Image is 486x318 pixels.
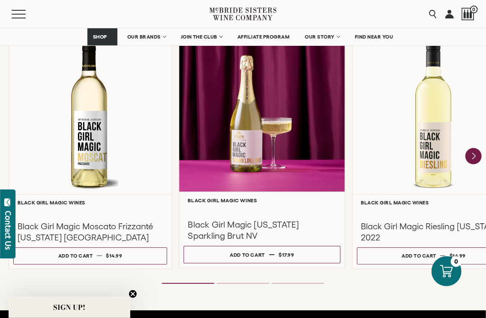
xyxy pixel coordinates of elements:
span: 0 [470,6,478,13]
span: OUR STORY [305,34,335,40]
span: SHOP [93,34,108,40]
span: $17.99 [279,252,294,257]
span: AFFILIATE PROGRAM [237,34,290,40]
li: Page dot 3 [272,283,324,284]
h6: Black Girl Magic Wines [188,197,336,203]
span: $14.99 [450,253,466,258]
h6: Black Girl Magic Wines [18,200,163,205]
div: Add to cart [230,248,265,261]
a: FIND NEAR YOU [349,28,399,45]
a: White Black Girl Magic Moscato Frizzanté California NV Black Girl Magic Wines Black Girl Magic Mo... [9,27,172,269]
a: AFFILIATE PROGRAM [232,28,295,45]
li: Page dot 2 [217,283,269,284]
button: Add to cart $17.99 [183,246,340,263]
a: JOIN THE CLUB [175,28,228,45]
a: OUR STORY [300,28,345,45]
div: Add to cart [402,249,436,262]
button: Add to cart $14.99 [13,247,167,264]
a: OUR BRANDS [122,28,171,45]
button: Mobile Menu Trigger [12,10,42,18]
a: SHOP [87,28,117,45]
h3: Black Girl Magic [US_STATE] Sparkling Brut NV [188,219,336,241]
span: $14.99 [106,253,122,258]
span: FIND NEAR YOU [355,34,393,40]
div: Add to cart [58,249,93,262]
a: Black Girl Magic Wines Black Girl Magic [US_STATE] Sparkling Brut NV Add to cart $17.99 [179,21,345,268]
span: SIGN UP! [54,302,86,312]
span: JOIN THE CLUB [181,34,218,40]
button: Next [465,148,482,164]
li: Page dot 1 [162,283,214,284]
div: 0 [451,256,462,267]
h3: Black Girl Magic Moscato Frizzanté [US_STATE] [GEOGRAPHIC_DATA] [18,221,163,243]
div: SIGN UP!Close teaser [9,297,130,318]
div: Contact Us [4,211,12,250]
button: Close teaser [129,290,137,298]
span: OUR BRANDS [127,34,161,40]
